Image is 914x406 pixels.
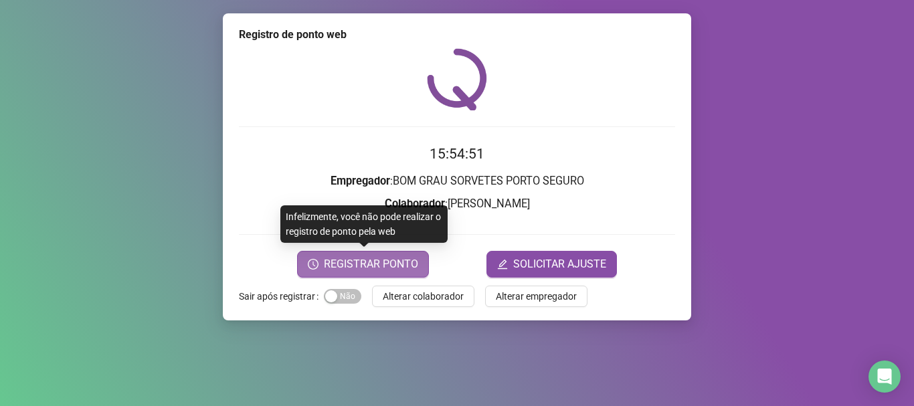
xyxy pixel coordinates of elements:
[372,286,474,307] button: Alterar colaborador
[331,175,390,187] strong: Empregador
[497,259,508,270] span: edit
[385,197,445,210] strong: Colaborador
[324,256,418,272] span: REGISTRAR PONTO
[239,173,675,190] h3: : BOM GRAU SORVETES PORTO SEGURO
[239,195,675,213] h3: : [PERSON_NAME]
[280,205,448,243] div: Infelizmente, você não pode realizar o registro de ponto pela web
[308,259,318,270] span: clock-circle
[427,48,487,110] img: QRPoint
[513,256,606,272] span: SOLICITAR AJUSTE
[239,286,324,307] label: Sair após registrar
[297,251,429,278] button: REGISTRAR PONTO
[239,27,675,43] div: Registro de ponto web
[485,286,587,307] button: Alterar empregador
[383,289,464,304] span: Alterar colaborador
[869,361,901,393] div: Open Intercom Messenger
[486,251,617,278] button: editSOLICITAR AJUSTE
[496,289,577,304] span: Alterar empregador
[430,146,484,162] time: 15:54:51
